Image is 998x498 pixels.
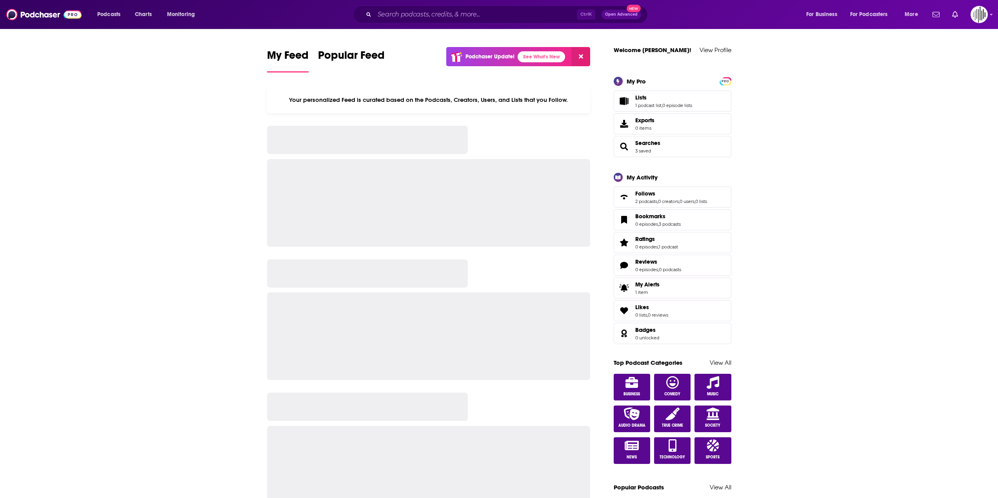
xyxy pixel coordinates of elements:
[635,213,665,220] span: Bookmarks
[267,49,309,67] span: My Feed
[635,244,658,250] a: 0 episodes
[635,281,660,288] span: My Alerts
[627,78,646,85] div: My Pro
[662,423,683,428] span: True Crime
[614,255,731,276] span: Reviews
[971,6,988,23] button: Show profile menu
[635,258,681,265] a: Reviews
[614,406,651,432] a: Audio Drama
[616,214,632,225] a: Bookmarks
[806,9,837,20] span: For Business
[635,326,656,333] span: Badges
[614,484,664,491] a: Popular Podcasts
[635,139,660,147] a: Searches
[635,221,658,227] a: 0 episodes
[624,392,640,397] span: Business
[614,46,691,54] a: Welcome [PERSON_NAME]!
[614,187,731,208] span: Follows
[6,7,82,22] a: Podchaser - Follow, Share and Rate Podcasts
[635,213,681,220] a: Bookmarks
[971,6,988,23] span: Logged in as gpg2
[694,437,731,464] a: Sports
[654,374,691,400] a: Comedy
[614,277,731,299] a: My Alerts
[627,455,637,460] span: News
[635,117,654,124] span: Exports
[627,174,658,181] div: My Activity
[318,49,385,72] a: Popular Feed
[659,267,681,272] a: 0 podcasts
[850,9,888,20] span: For Podcasters
[706,455,720,460] span: Sports
[616,328,632,339] a: Badges
[162,8,205,21] button: open menu
[616,141,632,152] a: Searches
[694,199,695,204] span: ,
[657,199,658,204] span: ,
[97,9,120,20] span: Podcasts
[614,437,651,464] a: News
[635,304,649,311] span: Likes
[374,8,577,21] input: Search podcasts, credits, & more...
[635,304,668,311] a: Likes
[602,10,641,19] button: Open AdvancedNew
[694,406,731,432] a: Society
[614,323,731,344] span: Badges
[721,78,730,84] span: PRO
[662,103,692,108] a: 0 episode lists
[635,190,655,197] span: Follows
[635,94,692,101] a: Lists
[971,6,988,23] img: User Profile
[635,199,657,204] a: 2 podcasts
[614,209,731,230] span: Bookmarks
[360,5,655,24] div: Search podcasts, credits, & more...
[616,283,632,293] span: My Alerts
[647,312,648,318] span: ,
[318,49,385,67] span: Popular Feed
[614,91,731,112] span: Lists
[635,326,659,333] a: Badges
[659,221,681,227] a: 3 podcasts
[658,244,659,250] span: ,
[616,260,632,271] a: Reviews
[135,9,152,20] span: Charts
[627,5,641,12] span: New
[635,94,647,101] span: Lists
[654,437,691,464] a: Technology
[658,221,659,227] span: ,
[92,8,131,21] button: open menu
[949,8,961,21] a: Show notifications dropdown
[616,96,632,107] a: Lists
[465,53,514,60] p: Podchaser Update!
[801,8,847,21] button: open menu
[614,300,731,321] span: Likes
[905,9,918,20] span: More
[658,267,659,272] span: ,
[614,232,731,253] span: Ratings
[707,392,718,397] span: Music
[721,78,730,83] a: PRO
[267,87,591,113] div: Your personalized Feed is curated based on the Podcasts, Creators, Users, and Lists that you Follow.
[710,484,731,491] a: View All
[658,199,679,204] a: 0 creators
[710,359,731,366] a: View All
[635,125,654,131] span: 0 items
[659,244,678,250] a: 1 podcast
[635,258,657,265] span: Reviews
[518,51,565,62] a: See What's New
[635,335,659,340] a: 0 unlocked
[616,192,632,203] a: Follows
[635,290,660,295] span: 1 item
[614,113,731,134] a: Exports
[614,359,682,366] a: Top Podcast Categories
[845,8,899,21] button: open menu
[694,374,731,400] a: Music
[654,406,691,432] a: True Crime
[660,455,685,460] span: Technology
[705,423,720,428] span: Society
[635,312,647,318] a: 0 lists
[635,235,655,243] span: Ratings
